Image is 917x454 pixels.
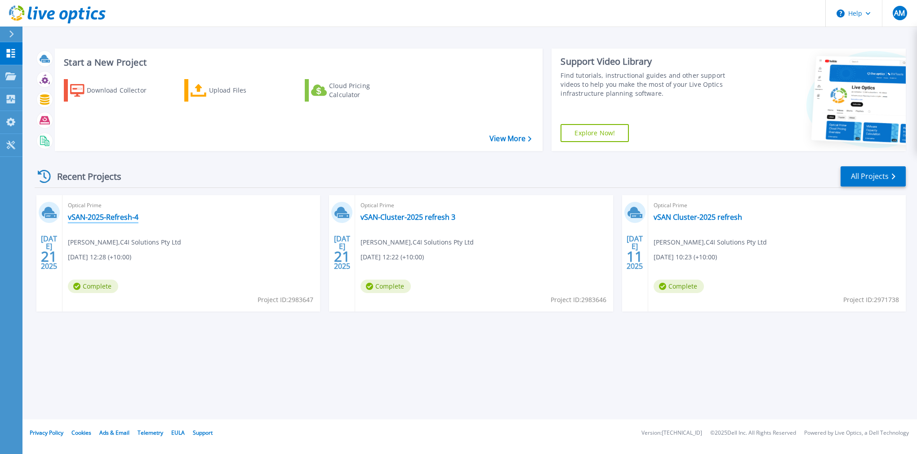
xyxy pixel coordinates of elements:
span: Complete [68,280,118,293]
a: Telemetry [138,429,163,436]
h3: Start a New Project [64,58,531,67]
span: [PERSON_NAME] , C4I Solutions Pty Ltd [361,237,474,247]
span: Optical Prime [361,200,607,210]
span: [PERSON_NAME] , C4I Solutions Pty Ltd [654,237,767,247]
div: Download Collector [87,81,159,99]
span: Project ID: 2971738 [843,295,899,305]
a: Ads & Email [99,429,129,436]
span: [DATE] 12:22 (+10:00) [361,252,424,262]
a: EULA [171,429,185,436]
span: Project ID: 2983647 [258,295,313,305]
li: Powered by Live Optics, a Dell Technology [804,430,909,436]
li: © 2025 Dell Inc. All Rights Reserved [710,430,796,436]
div: [DATE] 2025 [334,236,351,269]
span: AM [894,9,905,17]
span: Complete [654,280,704,293]
a: Support [193,429,213,436]
a: vSAN-Cluster-2025 refresh 3 [361,213,455,222]
span: Project ID: 2983646 [551,295,606,305]
a: Cloud Pricing Calculator [305,79,405,102]
a: vSAN Cluster-2025 refresh [654,213,742,222]
div: Recent Projects [35,165,134,187]
span: Optical Prime [68,200,315,210]
span: [DATE] 10:23 (+10:00) [654,252,717,262]
a: Explore Now! [561,124,629,142]
span: 11 [627,253,643,260]
div: Find tutorials, instructional guides and other support videos to help you make the most of your L... [561,71,742,98]
span: Optical Prime [654,200,900,210]
div: Support Video Library [561,56,742,67]
li: Version: [TECHNICAL_ID] [641,430,702,436]
div: [DATE] 2025 [40,236,58,269]
div: Cloud Pricing Calculator [329,81,401,99]
span: Complete [361,280,411,293]
span: [DATE] 12:28 (+10:00) [68,252,131,262]
div: Upload Files [209,81,281,99]
a: View More [490,134,531,143]
a: vSAN-2025-Refresh-4 [68,213,138,222]
span: 21 [334,253,350,260]
a: Cookies [71,429,91,436]
a: Download Collector [64,79,164,102]
div: [DATE] 2025 [626,236,643,269]
a: All Projects [841,166,906,187]
span: [PERSON_NAME] , C4I Solutions Pty Ltd [68,237,181,247]
a: Upload Files [184,79,285,102]
a: Privacy Policy [30,429,63,436]
span: 21 [41,253,57,260]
